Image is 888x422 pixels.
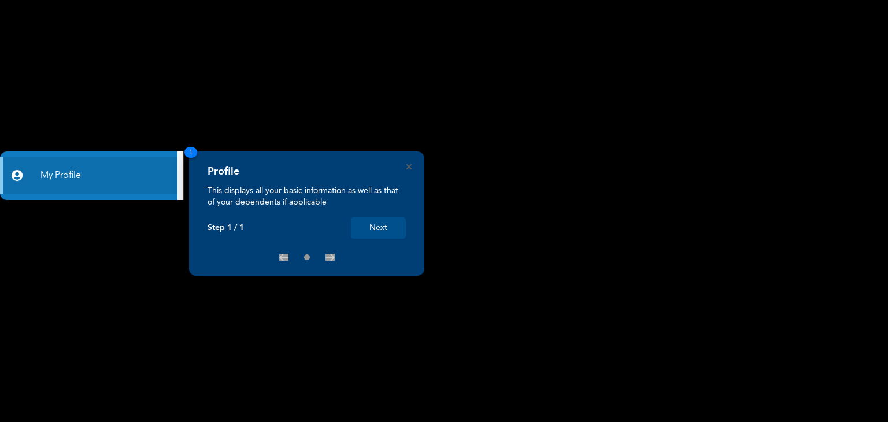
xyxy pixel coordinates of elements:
[208,223,244,233] p: Step 1 / 1
[406,164,412,169] button: Close
[208,185,406,208] p: This displays all your basic information as well as that of your dependents if applicable
[184,147,197,158] span: 1
[351,217,406,239] button: Next
[208,165,239,178] h4: Profile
